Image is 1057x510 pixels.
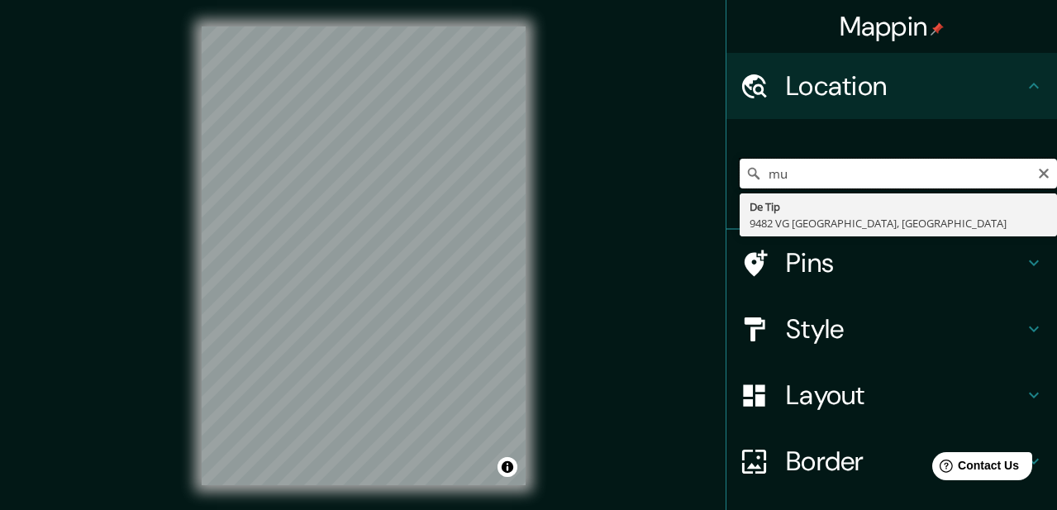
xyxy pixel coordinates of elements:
[726,296,1057,362] div: Style
[840,10,945,43] h4: Mappin
[498,457,517,477] button: Toggle attribution
[750,215,1047,231] div: 9482 VG [GEOGRAPHIC_DATA], [GEOGRAPHIC_DATA]
[750,198,1047,215] div: De Tip
[740,159,1057,188] input: Pick your city or area
[786,246,1024,279] h4: Pins
[726,230,1057,296] div: Pins
[726,428,1057,494] div: Border
[726,53,1057,119] div: Location
[910,446,1039,492] iframe: Help widget launcher
[726,362,1057,428] div: Layout
[931,22,944,36] img: pin-icon.png
[786,379,1024,412] h4: Layout
[1037,164,1050,180] button: Clear
[786,69,1024,102] h4: Location
[786,312,1024,346] h4: Style
[786,445,1024,478] h4: Border
[202,26,526,485] canvas: Map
